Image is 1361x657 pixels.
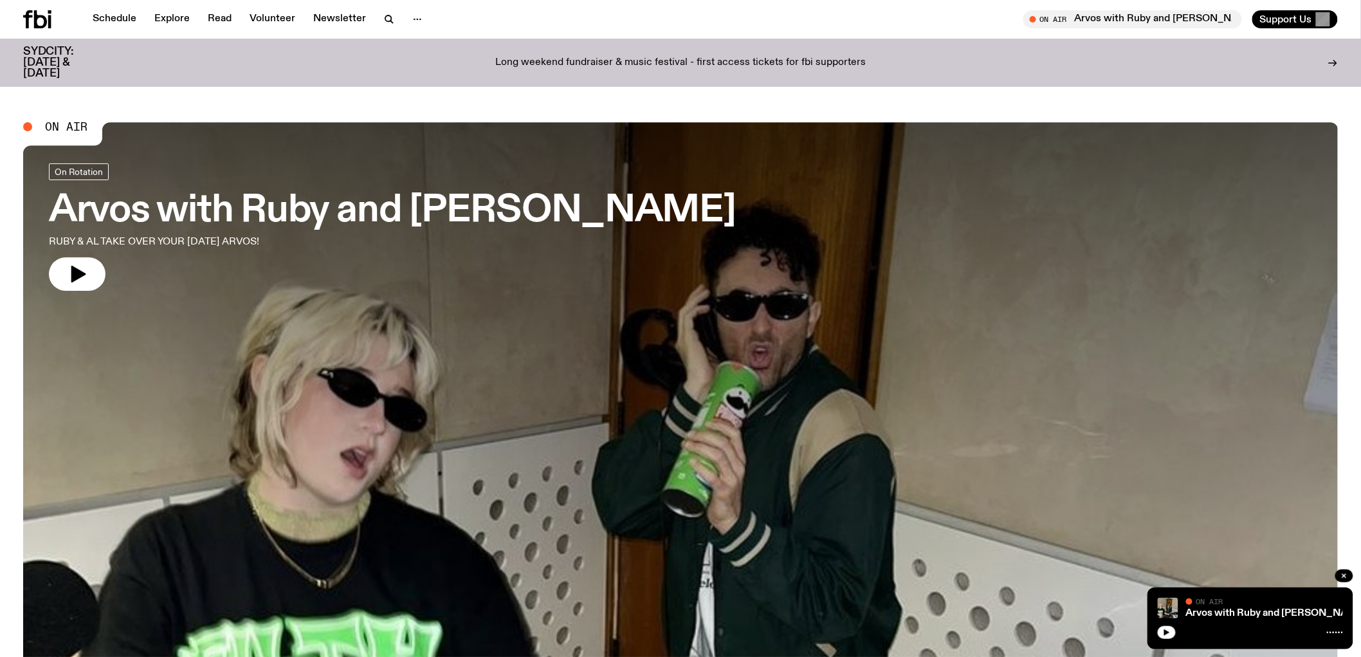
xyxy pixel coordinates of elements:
[1260,14,1312,25] span: Support Us
[306,10,374,28] a: Newsletter
[1252,10,1338,28] button: Support Us
[49,163,736,291] a: Arvos with Ruby and [PERSON_NAME]RUBY & AL TAKE OVER YOUR [DATE] ARVOS!
[85,10,144,28] a: Schedule
[49,234,378,250] p: RUBY & AL TAKE OVER YOUR [DATE] ARVOS!
[1158,598,1178,618] img: Ruby wears a Collarbones t shirt and pretends to play the DJ decks, Al sings into a pringles can....
[1023,10,1242,28] button: On AirArvos with Ruby and [PERSON_NAME]
[23,46,105,79] h3: SYDCITY: [DATE] & [DATE]
[55,167,103,176] span: On Rotation
[45,121,87,133] span: On Air
[1196,597,1223,606] span: On Air
[242,10,303,28] a: Volunteer
[49,193,736,229] h3: Arvos with Ruby and [PERSON_NAME]
[495,57,866,69] p: Long weekend fundraiser & music festival - first access tickets for fbi supporters
[200,10,239,28] a: Read
[49,163,109,180] a: On Rotation
[147,10,197,28] a: Explore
